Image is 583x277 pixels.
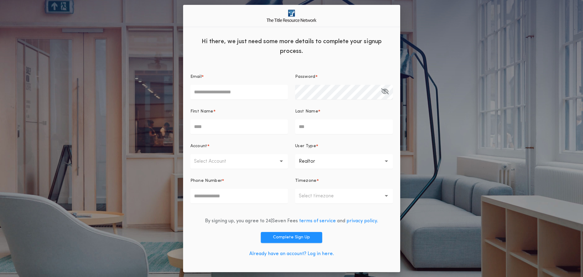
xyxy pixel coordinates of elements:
a: privacy policy. [346,219,378,223]
button: Select timezone [295,189,393,203]
input: First Name* [190,119,288,134]
p: Select Account [194,158,236,165]
p: First Name [190,109,213,115]
p: User Type [295,143,316,149]
p: Email [190,74,202,80]
div: By signing up, you agree to 24|Seven Fees and [205,217,378,225]
a: terms of service [299,219,336,223]
p: Select timezone [299,192,343,200]
button: Password* [381,85,389,99]
button: Select Account [190,154,288,169]
p: Account [190,143,207,149]
button: Complete Sign Up [261,232,322,243]
p: Last Name [295,109,318,115]
img: logo [267,10,316,22]
p: Password [295,74,315,80]
input: Email* [190,85,288,99]
input: Last Name* [295,119,393,134]
div: Hi there, we just need some more details to complete your signup process. [183,32,400,59]
a: Already have an account? Log in here. [249,251,334,256]
button: Realtor [295,154,393,169]
p: Realtor [299,158,325,165]
input: Password* [295,85,393,99]
p: Phone Number [190,178,222,184]
p: Timezone [295,178,317,184]
input: Phone Number* [190,189,288,203]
